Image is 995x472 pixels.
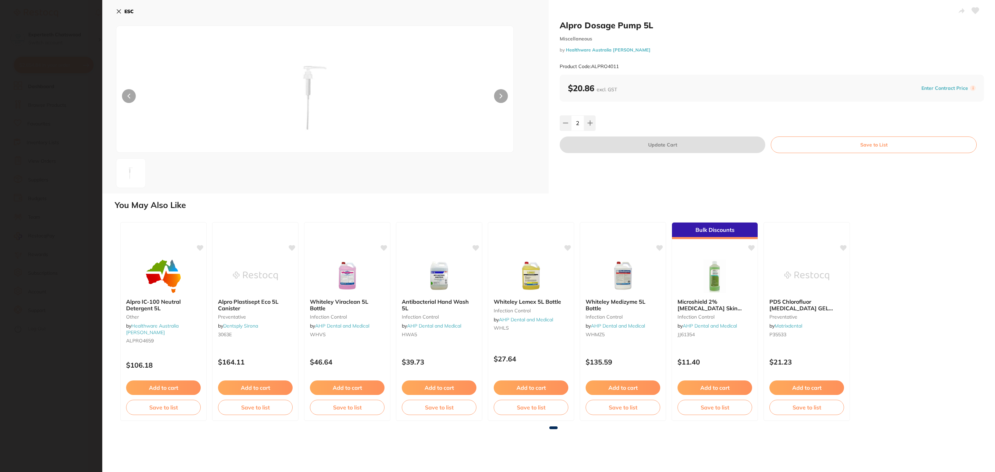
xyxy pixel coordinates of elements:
[402,299,476,311] b: Antibacterial Hand Wash 5L
[677,323,737,329] span: by
[586,400,660,415] button: Save to list
[126,314,201,320] small: other
[494,325,568,331] small: WHLS
[233,258,278,293] img: Alpro Plastisept Eco 5L Canister
[568,83,617,93] b: $20.86
[402,380,476,395] button: Add to cart
[560,36,984,42] small: Miscellaneous
[126,323,179,335] span: by
[769,380,844,395] button: Add to cart
[126,361,201,369] p: $106.18
[218,314,293,320] small: preventative
[218,358,293,366] p: $164.11
[769,358,844,366] p: $21.23
[586,380,660,395] button: Add to cart
[218,323,258,329] span: by
[769,314,844,320] small: preventative
[115,200,992,210] h2: You May Also Like
[494,317,553,323] span: by
[970,85,976,91] label: i
[769,400,844,415] button: Save to list
[402,400,476,415] button: Save to list
[126,380,201,395] button: Add to cart
[677,400,752,415] button: Save to list
[218,299,293,311] b: Alpro Plastisept Eco 5L Canister
[494,299,568,305] b: Whiteley Lemex 5L Bottle
[677,299,752,311] b: Microshield 2% Chlorhexidine Skin Cleanser 500ml Bottle - No Pump
[310,400,385,415] button: Save to list
[509,258,553,293] img: Whiteley Lemex 5L Bottle
[597,86,617,93] span: excl. GST
[784,258,829,293] img: PDS Chlorofluor Chlorhexidine GEL 100ml Pump Pack
[771,136,977,153] button: Save to List
[775,323,802,329] a: Matrixdental
[218,380,293,395] button: Add to cart
[218,332,293,337] small: 3063E
[672,223,758,239] div: Bulk Discounts
[325,258,370,293] img: Whiteley Viraclean 5L Bottle
[560,20,984,30] h2: Alpro Dosage Pump 5L
[310,299,385,311] b: Whiteley Viraclean 5L Bottle
[586,299,660,311] b: Whiteley Medizyme 5L Bottle
[769,332,844,337] small: P35533
[600,258,645,293] img: Whiteley Medizyme 5L Bottle
[141,258,186,293] img: Alpro IC-100 Neutral Detergent 5L
[769,323,802,329] span: by
[310,380,385,395] button: Add to cart
[116,6,134,17] button: ESC
[683,323,737,329] a: AHP Dental and Medical
[126,400,201,415] button: Save to list
[677,314,752,320] small: infection control
[402,323,461,329] span: by
[677,380,752,395] button: Add to cart
[310,314,385,320] small: infection control
[560,47,984,53] small: by
[310,323,369,329] span: by
[586,314,660,320] small: infection control
[560,64,619,69] small: Product Code: ALPRO4011
[124,8,134,15] b: ESC
[560,136,765,153] button: Update Cart
[402,332,476,337] small: HWA5
[494,355,568,363] p: $27.64
[310,358,385,366] p: $46.64
[677,332,752,337] small: JJ61354
[586,358,660,366] p: $135.59
[591,323,645,329] a: AHP Dental and Medical
[126,323,179,335] a: Healthware Australia [PERSON_NAME]
[407,323,461,329] a: AHP Dental and Medical
[677,358,752,366] p: $11.40
[119,161,143,186] img: bHBybzQwMTEuanBn
[126,338,201,343] small: ALPRO4659
[218,400,293,415] button: Save to list
[494,308,568,313] small: infection control
[402,358,476,366] p: $39.73
[494,400,568,415] button: Save to list
[417,258,462,293] img: Antibacterial Hand Wash 5L
[586,323,645,329] span: by
[499,317,553,323] a: AHP Dental and Medical
[196,43,434,152] img: bHBybzQwMTEuanBn
[586,332,660,337] small: WHMZ5
[692,258,737,293] img: Microshield 2% Chlorhexidine Skin Cleanser 500ml Bottle - No Pump
[223,323,258,329] a: Dentsply Sirona
[566,47,651,53] a: Healthware Australia [PERSON_NAME]
[310,332,385,337] small: WHVS
[402,314,476,320] small: infection control
[769,299,844,311] b: PDS Chlorofluor Chlorhexidine GEL 100ml Pump Pack
[919,85,970,92] button: Enter Contract Price
[126,299,201,311] b: Alpro IC-100 Neutral Detergent 5L
[315,323,369,329] a: AHP Dental and Medical
[494,380,568,395] button: Add to cart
